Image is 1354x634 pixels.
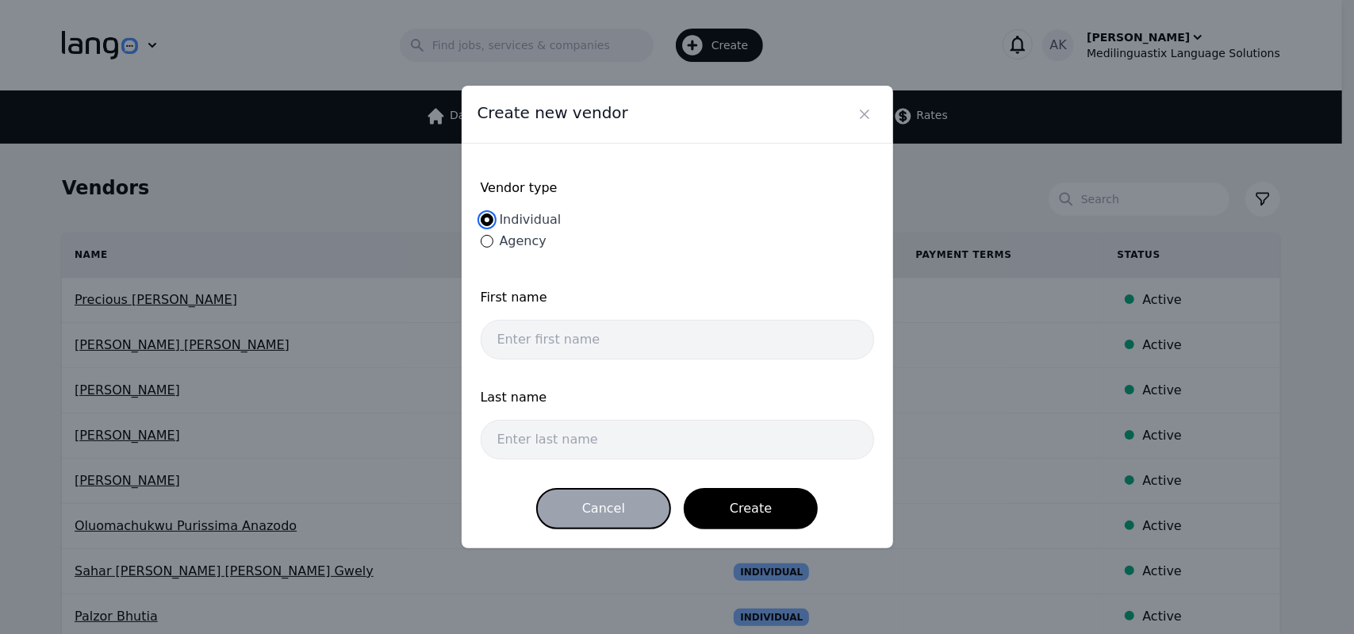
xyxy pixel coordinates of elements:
span: Individual [500,212,562,227]
label: Vendor type [481,179,874,198]
input: Enter last name [481,420,874,459]
span: First name [481,288,874,307]
input: Individual [481,213,493,226]
span: Agency [500,233,547,248]
button: Cancel [536,488,671,529]
button: Create [684,488,818,529]
input: Enter first name [481,320,874,359]
button: Close [852,102,877,127]
input: Agency [481,235,493,248]
span: Create new vendor [478,102,628,124]
span: Last name [481,388,874,407]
